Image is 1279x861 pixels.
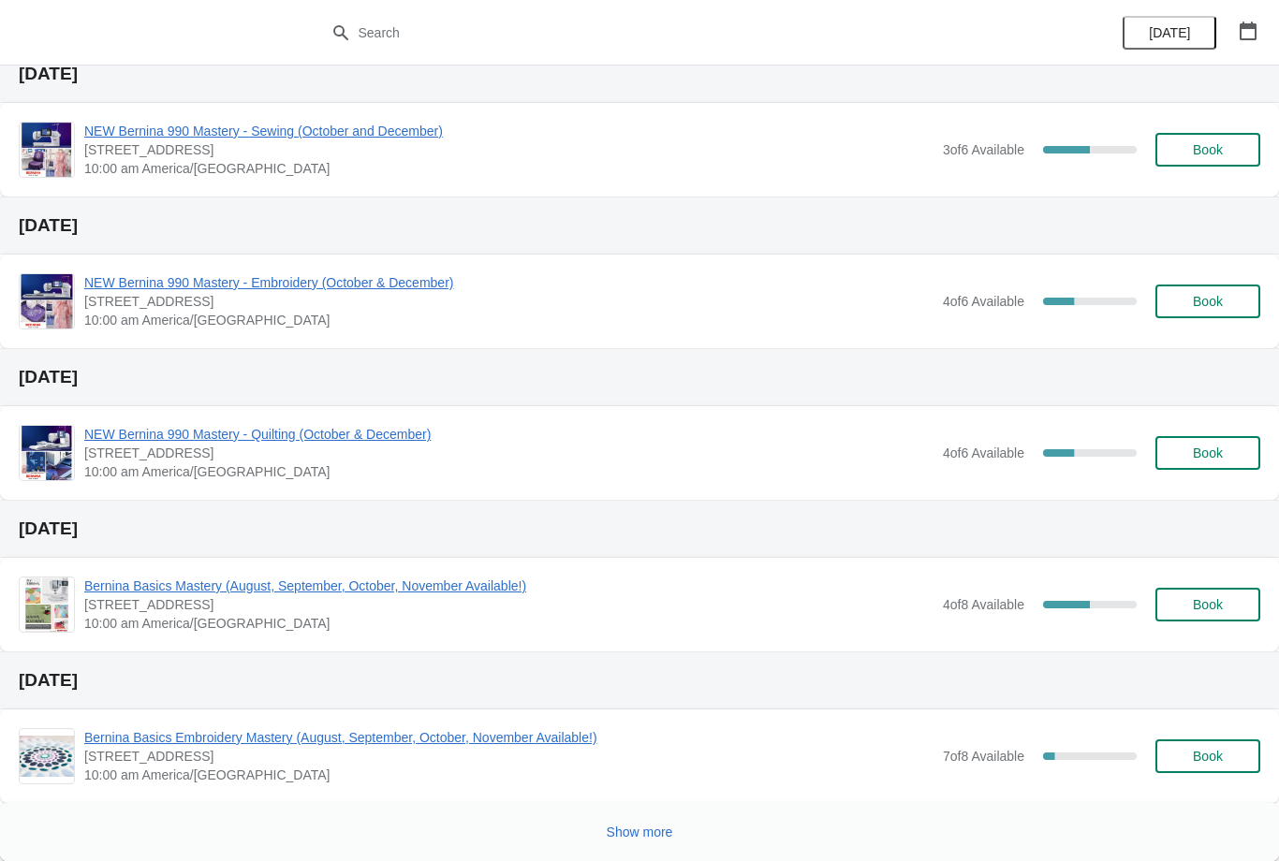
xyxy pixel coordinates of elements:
button: Book [1155,739,1260,773]
span: [STREET_ADDRESS] [84,292,934,311]
button: Book [1155,133,1260,167]
button: [DATE] [1123,16,1216,50]
span: Show more [607,825,673,839]
button: Show more [599,815,681,849]
span: 4 of 8 Available [943,597,1024,612]
span: 10:00 am America/[GEOGRAPHIC_DATA] [84,311,934,329]
span: NEW Bernina 990 Mastery - Sewing (October and December) [84,122,934,140]
span: 4 of 6 Available [943,294,1024,309]
button: Book [1155,436,1260,470]
span: 4 of 6 Available [943,445,1024,460]
span: [STREET_ADDRESS] [84,595,934,614]
img: NEW Bernina 990 Mastery - Quilting (October & December) | 1300 Salem Rd SW, Suite 350, Rochester,... [22,426,73,480]
span: 10:00 am America/[GEOGRAPHIC_DATA] [84,614,934,633]
span: Bernina Basics Mastery (August, September, October, November Available!) [84,576,934,595]
span: 7 of 8 Available [943,749,1024,764]
button: Book [1155,588,1260,621]
input: Search [358,16,960,50]
h2: [DATE] [19,368,1260,387]
img: Bernina Basics Mastery (August, September, October, November Available!) | 1300 Salem Rd SW, Suit... [25,577,67,632]
span: [DATE] [1149,25,1190,40]
span: Book [1193,294,1223,309]
span: [STREET_ADDRESS] [84,747,934,766]
span: NEW Bernina 990 Mastery - Embroidery (October & December) [84,273,934,292]
span: Book [1193,749,1223,764]
span: 10:00 am America/[GEOGRAPHIC_DATA] [84,766,934,784]
img: NEW Bernina 990 Mastery - Sewing (October and December) | 1300 Salem Rd SW, Suite 350, Rochester,... [22,123,72,177]
span: NEW Bernina 990 Mastery - Quilting (October & December) [84,425,934,444]
span: Book [1193,142,1223,157]
img: NEW Bernina 990 Mastery - Embroidery (October & December) | 1300 Salem Rd SW, Suite 350, Rocheste... [21,274,72,328]
button: Book [1155,285,1260,318]
span: Book [1193,445,1223,460]
span: 10:00 am America/[GEOGRAPHIC_DATA] [84,462,934,481]
h2: [DATE] [19,671,1260,690]
span: 10:00 am America/[GEOGRAPHIC_DATA] [84,159,934,178]
h2: [DATE] [19,216,1260,235]
img: Bernina Basics Embroidery Mastery (August, September, October, November Available!) | 1300 Salem ... [20,736,74,776]
span: Bernina Basics Embroidery Mastery (August, September, October, November Available!) [84,728,934,747]
h2: [DATE] [19,65,1260,83]
span: [STREET_ADDRESS] [84,444,934,462]
h2: [DATE] [19,519,1260,538]
span: [STREET_ADDRESS] [84,140,934,159]
span: Book [1193,597,1223,612]
span: 3 of 6 Available [943,142,1024,157]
